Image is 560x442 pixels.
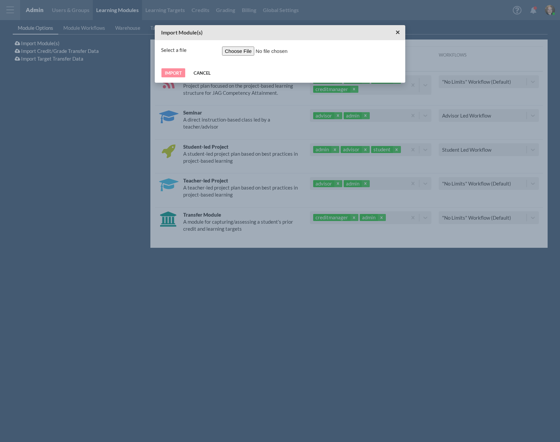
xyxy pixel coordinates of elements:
[396,28,400,36] span: ×
[190,68,214,77] button: Cancel
[165,70,182,76] span: Import
[161,29,203,36] h5: Import Module(s)
[393,27,403,38] button: Close
[161,47,187,53] span: Select a file
[194,70,211,76] span: Cancel
[161,68,185,77] button: Import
